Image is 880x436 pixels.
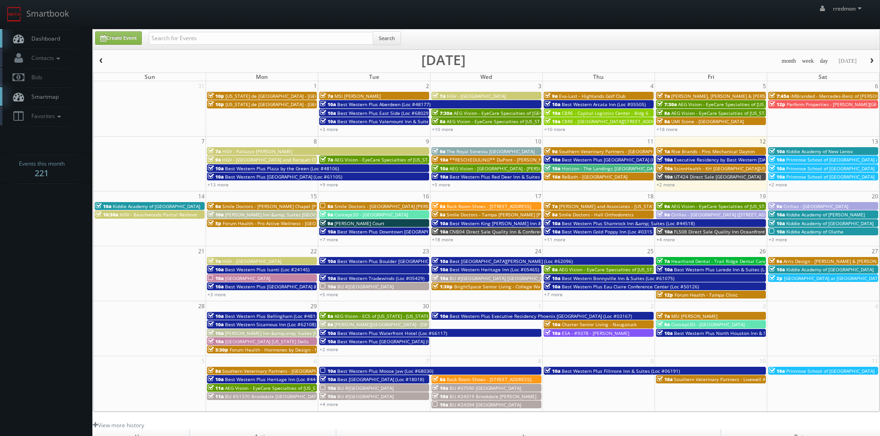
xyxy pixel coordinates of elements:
[562,321,637,328] span: Charter Senior Living - Naugatuck
[334,93,381,99] span: MSI [PERSON_NAME]
[674,228,765,235] span: FL508 Direct Sale Quality Inn Oceanfront
[562,101,646,108] span: Best Western Arcata Inn (Loc #05505)
[225,93,353,99] span: [US_STATE] de [GEOGRAPHIC_DATA] - [GEOGRAPHIC_DATA]
[799,55,817,67] button: week
[208,393,224,400] span: 11a
[225,101,353,108] span: [US_STATE] de [GEOGRAPHIC_DATA] - [GEOGRAPHIC_DATA]
[545,156,560,163] span: 10a
[222,156,322,163] span: HGV - [GEOGRAPHIC_DATA] and Racquet Club
[671,258,766,264] span: Heartland Dental - Trail Ridge Dental Care
[334,211,408,218] span: Concept3D - [GEOGRAPHIC_DATA]
[759,137,767,146] span: 12
[208,165,224,172] span: 10a
[208,211,224,218] span: 10a
[120,211,197,218] span: HGV - Beachwoods Partial Reshoot
[449,258,573,264] span: Best [GEOGRAPHIC_DATA][PERSON_NAME] (Loc #62096)
[562,156,679,163] span: Best Western Plus [GEOGRAPHIC_DATA] (Loc #64008)
[646,246,655,256] span: 25
[786,211,865,218] span: Kiddie Academy of [PERSON_NAME]
[93,421,144,429] a: View more history
[208,338,224,345] span: 10a
[320,181,338,188] a: +9 more
[320,338,336,345] span: 10a
[200,137,206,146] span: 7
[27,93,59,101] span: Smartmap
[657,101,677,108] span: 7:30a
[562,220,695,227] span: Best Western Plus Shamrock Inn &amp; Suites (Loc #44518)
[674,292,738,298] span: Forum Health - Tampa Clinic
[208,275,224,281] span: 10a
[545,173,560,180] span: 10a
[759,246,767,256] span: 26
[320,118,336,125] span: 10a
[769,148,785,155] span: 10a
[449,385,521,391] span: BU #07590 [GEOGRAPHIC_DATA]
[449,228,564,235] span: CNB04 Direct Sale Quality Inn & Conference Center
[310,246,318,256] span: 22
[320,330,336,336] span: 10a
[337,258,473,264] span: Best Western Plus Boulder [GEOGRAPHIC_DATA] (Loc #06179)
[208,283,224,290] span: 10a
[256,73,268,81] span: Mon
[149,32,373,45] input: Search for Events
[208,173,224,180] span: 10a
[447,93,506,99] span: HGV - [GEOGRAPHIC_DATA]
[320,220,333,227] span: 9a
[320,258,336,264] span: 10a
[562,330,629,336] span: ESA - #9378 - [PERSON_NAME]
[449,275,552,281] span: BU #[GEOGRAPHIC_DATA] [GEOGRAPHIC_DATA]
[545,148,558,155] span: 9a
[208,156,221,163] span: 9a
[449,313,632,319] span: Best Western Plus Executive Residency Phoenix [GEOGRAPHIC_DATA] (Loc #03167)
[422,246,430,256] span: 23
[562,173,627,180] span: ReBath - [GEOGRAPHIC_DATA]
[208,330,224,336] span: 10a
[674,173,761,180] span: UT424 Direct Sale [GEOGRAPHIC_DATA]
[769,368,785,374] span: 10a
[449,266,539,273] span: Best Western Heritage Inn (Loc #05465)
[593,73,604,81] span: Thu
[454,110,651,116] span: AEG Vision - EyeCare Specialties of [GEOGRAPHIC_DATA][US_STATE] - [GEOGRAPHIC_DATA]
[657,173,673,180] span: 10a
[562,110,649,116] span: CBRE - Capital Logistics Center - Bldg 6
[545,203,558,209] span: 7a
[334,156,513,163] span: AEG Vision - EyeCare Specialties of [US_STATE] – EyeCare in [GEOGRAPHIC_DATA]
[113,203,200,209] span: Kiddie Academy of [GEOGRAPHIC_DATA]
[447,118,603,125] span: AEG Vision - EyeCare Specialties of [US_STATE] - In Focus Vision Center
[432,148,445,155] span: 9a
[769,203,782,209] span: 9a
[786,228,844,235] span: Kiddie Academy of Olathe
[657,110,670,116] span: 8a
[320,291,338,298] a: +5 more
[769,266,785,273] span: 10a
[708,73,714,81] span: Fri
[871,137,879,146] span: 13
[310,191,318,201] span: 15
[320,313,333,319] span: 8a
[432,275,448,281] span: 10a
[208,258,221,264] span: 7a
[545,283,560,290] span: 10a
[197,246,206,256] span: 21
[819,73,827,81] span: Sat
[432,110,452,116] span: 7:30a
[422,191,430,201] span: 16
[337,275,425,281] span: Best Western Tradewinds (Loc #05429)
[35,167,49,179] strong: 221
[769,101,785,108] span: 12p
[674,376,858,382] span: Southern Veterinary Partners - Livewell Animal Urgent Care of [GEOGRAPHIC_DATA]
[222,203,376,209] span: Smile Doctors - [PERSON_NAME] Chapel [PERSON_NAME] Orthodontic
[646,137,655,146] span: 11
[208,321,224,328] span: 10a
[27,73,42,81] span: Bids
[337,283,394,290] span: BU #[GEOGRAPHIC_DATA]
[786,368,874,374] span: Primrose School of [GEOGRAPHIC_DATA]
[545,110,560,116] span: 10a
[432,393,448,400] span: 10a
[657,211,670,218] span: 9a
[19,159,65,168] span: Events this month
[208,101,224,108] span: 10p
[425,137,430,146] span: 9
[786,220,874,227] span: Kiddie Academy of [GEOGRAPHIC_DATA]
[562,283,699,290] span: Best Western Plus Eau Claire Conference Center (Loc #50126)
